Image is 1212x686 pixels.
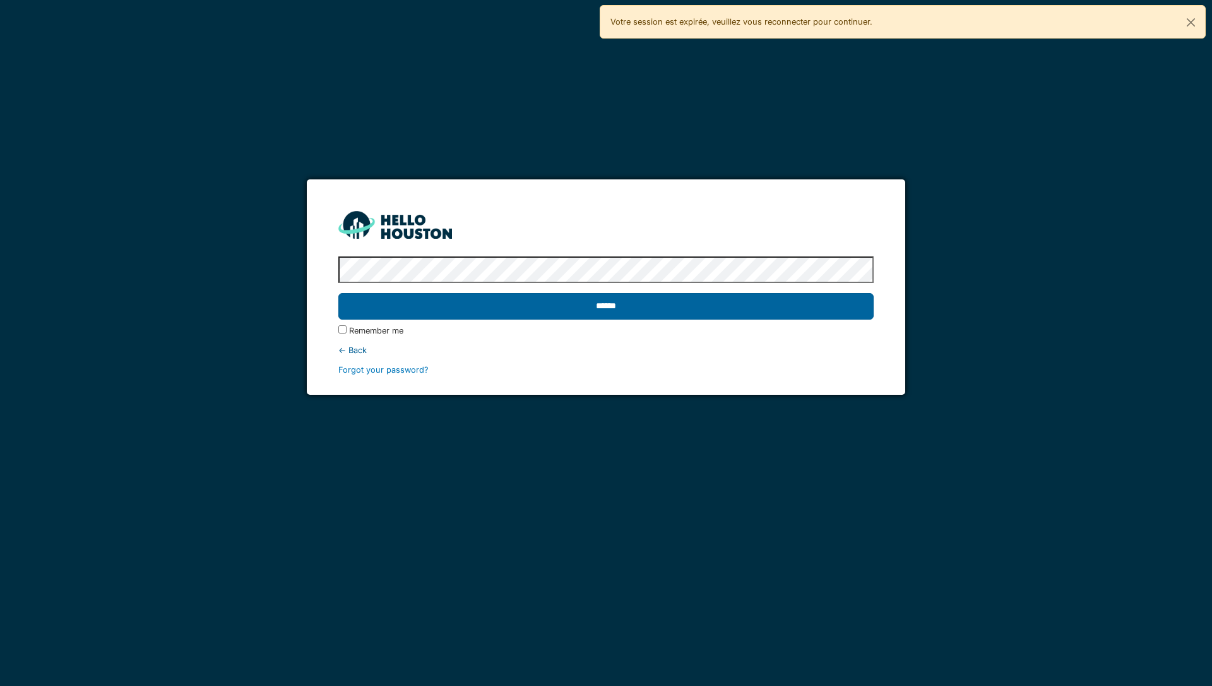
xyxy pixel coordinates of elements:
[338,365,429,375] a: Forgot your password?
[338,211,452,238] img: HH_line-BYnF2_Hg.png
[1177,6,1205,39] button: Close
[349,325,403,337] label: Remember me
[600,5,1206,39] div: Votre session est expirée, veuillez vous reconnecter pour continuer.
[338,344,873,356] div: ← Back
